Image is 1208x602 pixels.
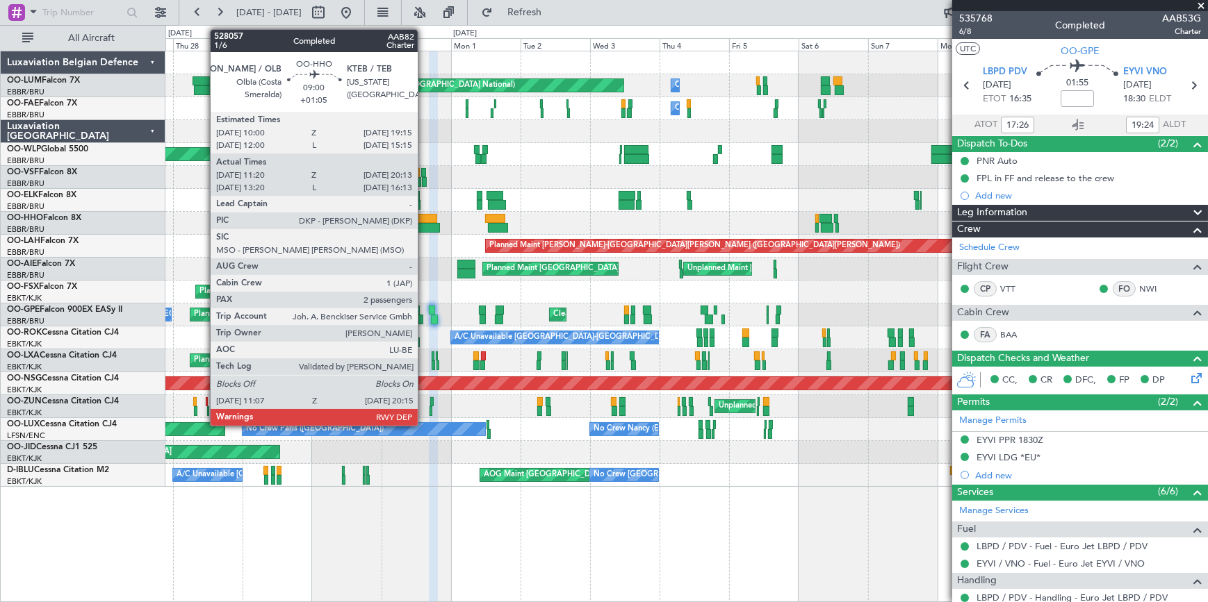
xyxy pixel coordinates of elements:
div: Planned Maint Kortrijk-[GEOGRAPHIC_DATA] [275,327,437,348]
a: EBBR/BRU [7,247,44,258]
a: OO-ROKCessna Citation CJ4 [7,328,119,337]
a: Manage Services [959,504,1029,518]
div: AOG Maint [GEOGRAPHIC_DATA] ([GEOGRAPHIC_DATA] National) [484,465,725,485]
span: OO-HHO [7,214,43,222]
span: LBPD PDV [983,65,1027,79]
div: Add new [975,190,1201,201]
a: EBBR/BRU [7,178,44,189]
a: LBPD / PDV - Fuel - Euro Jet LBPD / PDV [977,540,1148,552]
span: OO-ELK [7,191,38,199]
a: LFSN/ENC [7,430,45,441]
div: Fri 29 [243,38,312,51]
div: Planned Maint [GEOGRAPHIC_DATA] ([GEOGRAPHIC_DATA]) [487,258,705,279]
span: OO-LAH [7,237,40,245]
div: Planned Maint Kortrijk-[GEOGRAPHIC_DATA] [194,350,356,371]
a: OO-JIDCessna CJ1 525 [7,443,97,451]
a: EBBR/BRU [7,110,44,120]
span: Dispatch To-Dos [957,136,1027,152]
span: AAB53G [1162,11,1201,26]
span: DP [1152,374,1165,387]
a: OO-FAEFalcon 7X [7,99,77,108]
div: Thu 28 [173,38,243,51]
a: EBKT/KJK [7,476,42,487]
span: ELDT [1149,92,1171,106]
span: OO-GPE [1061,44,1100,58]
a: EYVI / VNO - Fuel - Euro Jet EYVI / VNO [977,558,1145,569]
a: EBBR/BRU [7,224,44,235]
a: EBBR/BRU [7,87,44,97]
div: Tue 2 [521,38,590,51]
input: --:-- [1126,117,1159,133]
div: Mon 8 [938,38,1007,51]
div: Unplanned Maint [GEOGRAPHIC_DATA] ([GEOGRAPHIC_DATA] National) [687,258,949,279]
span: (2/2) [1158,394,1178,409]
div: Planned Maint Kortrijk-[GEOGRAPHIC_DATA] [269,396,431,417]
div: Planned Maint [GEOGRAPHIC_DATA] ([GEOGRAPHIC_DATA] National) [263,75,515,96]
span: OO-FSX [7,283,39,291]
div: Cleaning [GEOGRAPHIC_DATA] ([GEOGRAPHIC_DATA] National) [553,304,785,325]
span: OO-LUX [7,420,40,428]
span: 01:55 [1066,76,1088,90]
div: FO [1113,281,1136,296]
span: OO-FAE [7,99,39,108]
span: ATOT [974,118,997,132]
span: OO-LUM [7,76,42,85]
span: Permits [957,394,990,410]
span: [DATE] [1123,78,1152,92]
a: OO-GPEFalcon 900EX EASy II [7,306,122,314]
div: Wed 3 [590,38,660,51]
div: [DATE] [168,28,192,40]
span: D-IBLU [7,466,34,474]
div: Fri 5 [729,38,799,51]
span: OO-VSF [7,168,39,176]
a: EBBR/BRU [7,270,44,281]
a: OO-AIEFalcon 7X [7,260,75,268]
a: BAA [1000,328,1031,341]
div: PNR Auto [977,155,1018,167]
span: Leg Information [957,205,1027,221]
a: OO-HHOFalcon 8X [7,214,81,222]
span: ETOT [983,92,1006,106]
span: Handling [957,573,997,589]
div: Mon 1 [451,38,521,51]
span: FP [1119,374,1129,387]
span: OO-LXA [7,351,40,360]
span: Services [957,485,993,501]
a: OO-LAHFalcon 7X [7,237,79,245]
a: OO-LXACessna Citation CJ4 [7,351,117,360]
span: 18:30 [1123,92,1145,106]
a: OO-ELKFalcon 8X [7,191,76,199]
span: OO-GPE [7,306,40,314]
a: EBKT/KJK [7,339,42,349]
span: Flight Crew [957,259,1009,275]
div: Sun 7 [868,38,938,51]
a: OO-LUMFalcon 7X [7,76,80,85]
div: Owner Melsbroek Air Base [675,75,769,96]
span: All Aircraft [36,33,147,43]
div: Sun 31 [382,38,451,51]
input: --:-- [1001,117,1034,133]
input: Trip Number [42,2,122,23]
span: Refresh [496,8,554,17]
div: Owner Melsbroek Air Base [675,98,769,119]
a: EBBR/BRU [7,316,44,326]
a: EBBR/BRU [7,156,44,166]
div: CP [974,281,997,296]
div: Sat 30 [312,38,382,51]
span: Charter [1162,26,1201,37]
span: (6/6) [1158,484,1178,499]
span: Cabin Crew [957,305,1009,321]
div: A/C Unavailable [GEOGRAPHIC_DATA]-[GEOGRAPHIC_DATA] [455,327,676,348]
span: OO-NSG [7,374,42,383]
a: EBKT/KJK [7,453,42,464]
span: OO-JID [7,443,36,451]
a: OO-NSGCessna Citation CJ4 [7,374,119,383]
div: EYVI LDG *EU* [977,451,1040,463]
a: OO-VSFFalcon 8X [7,168,77,176]
a: EBKT/KJK [7,385,42,395]
span: [DATE] - [DATE] [236,6,302,19]
div: Completed [1055,19,1105,33]
a: OO-ZUNCessna Citation CJ4 [7,397,119,405]
a: OO-FSXFalcon 7X [7,283,77,291]
span: 16:35 [1009,92,1031,106]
